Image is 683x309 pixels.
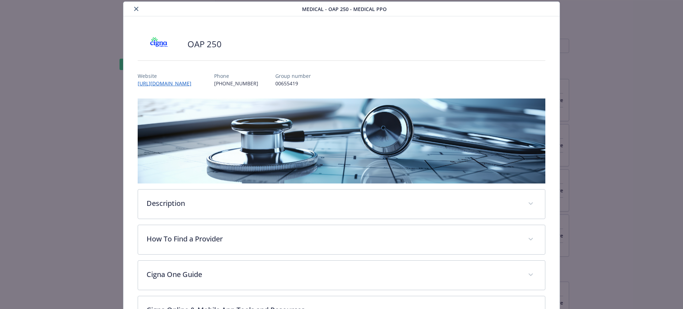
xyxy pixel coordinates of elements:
p: Group number [275,72,311,80]
img: CIGNA [138,33,180,55]
p: Description [147,198,520,209]
p: 00655419 [275,80,311,87]
p: Phone [214,72,258,80]
p: Website [138,72,197,80]
p: How To Find a Provider [147,234,520,244]
div: Cigna One Guide [138,261,545,290]
p: [PHONE_NUMBER] [214,80,258,87]
a: [URL][DOMAIN_NAME] [138,80,197,87]
button: close [132,5,141,13]
img: banner [138,98,546,183]
p: Cigna One Guide [147,269,520,280]
span: Medical - OAP 250 - Medical PPO [302,5,387,13]
h2: OAP 250 [187,38,222,50]
div: How To Find a Provider [138,225,545,254]
div: Description [138,190,545,219]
